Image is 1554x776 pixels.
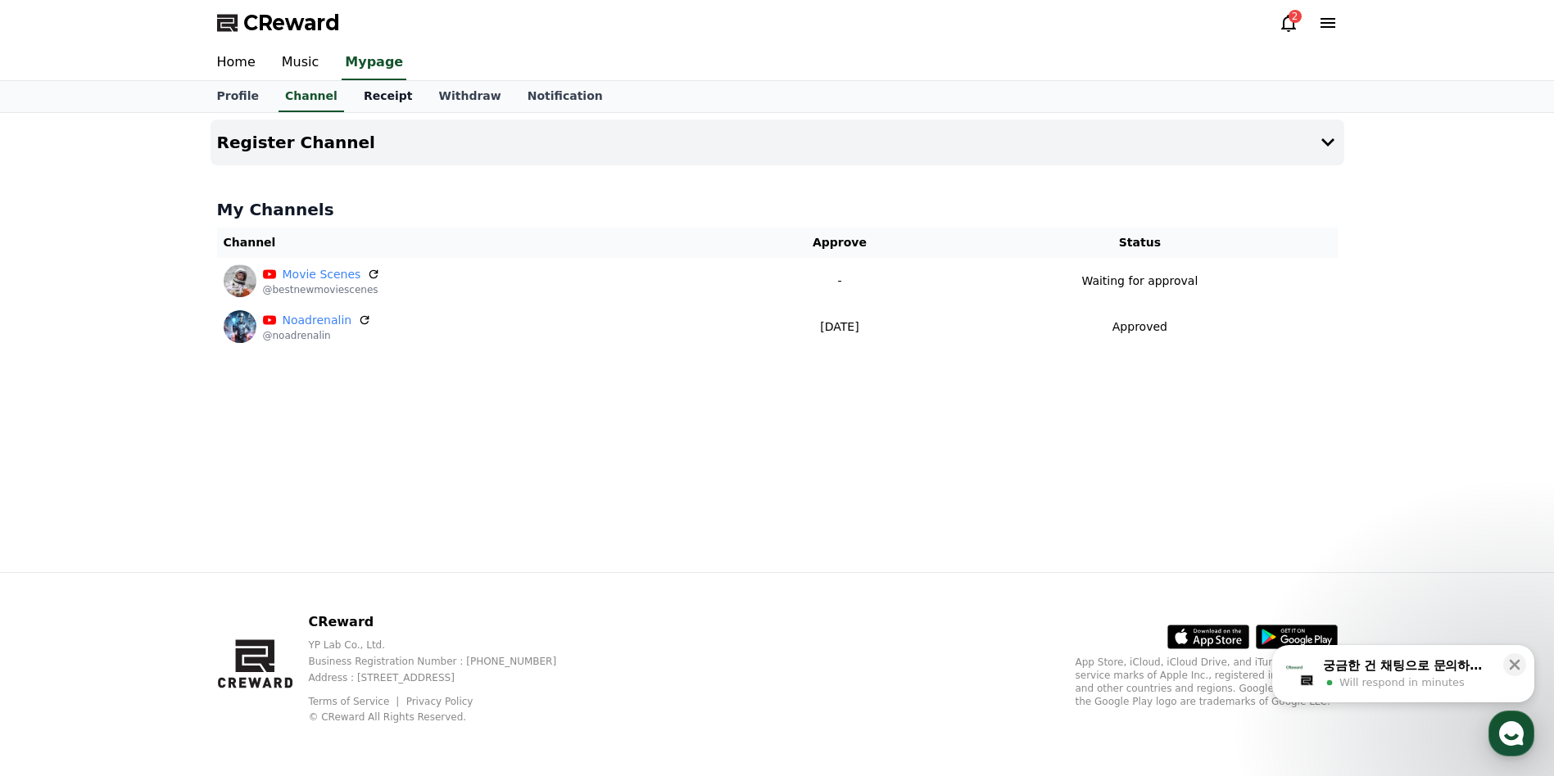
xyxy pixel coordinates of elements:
img: Movie Scenes [224,264,256,297]
p: © CReward All Rights Reserved. [308,711,582,724]
p: Approved [1112,318,1167,336]
a: Settings [211,519,315,560]
span: Messages [136,544,184,557]
p: Address : [STREET_ADDRESS] [308,671,582,684]
a: Privacy Policy [406,696,473,707]
a: Terms of Service [308,696,401,707]
p: @noadrenalin [263,329,372,342]
th: Channel [217,228,737,258]
p: @bestnewmoviescenes [263,283,381,296]
th: Approve [737,228,943,258]
a: Mypage [342,46,406,80]
a: Home [5,519,108,560]
p: App Store, iCloud, iCloud Drive, and iTunes Store are service marks of Apple Inc., registered in ... [1076,656,1338,708]
p: YP Lab Co., Ltd. [308,638,582,652]
a: CReward [217,10,340,36]
a: Receipt [351,81,426,112]
p: [DATE] [744,318,936,336]
a: Music [269,46,333,80]
p: - [744,273,936,290]
h4: My Channels [217,198,1338,221]
a: Home [204,46,269,80]
a: 2 [1279,13,1298,33]
p: Business Registration Number : [PHONE_NUMBER] [308,655,582,668]
button: Register Channel [211,120,1344,165]
span: Home [42,544,70,557]
a: Notification [514,81,616,112]
a: Movie Scenes [283,266,361,283]
span: Settings [242,544,283,557]
a: Noadrenalin [283,312,352,329]
p: Waiting for approval [1081,273,1198,290]
a: Messages [108,519,211,560]
a: Profile [204,81,272,112]
img: Noadrenalin [224,310,256,343]
th: Status [942,228,1337,258]
h4: Register Channel [217,133,375,151]
a: Channel [279,81,344,112]
span: CReward [243,10,340,36]
p: CReward [308,612,582,632]
a: Withdraw [425,81,514,112]
div: 2 [1289,10,1302,23]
